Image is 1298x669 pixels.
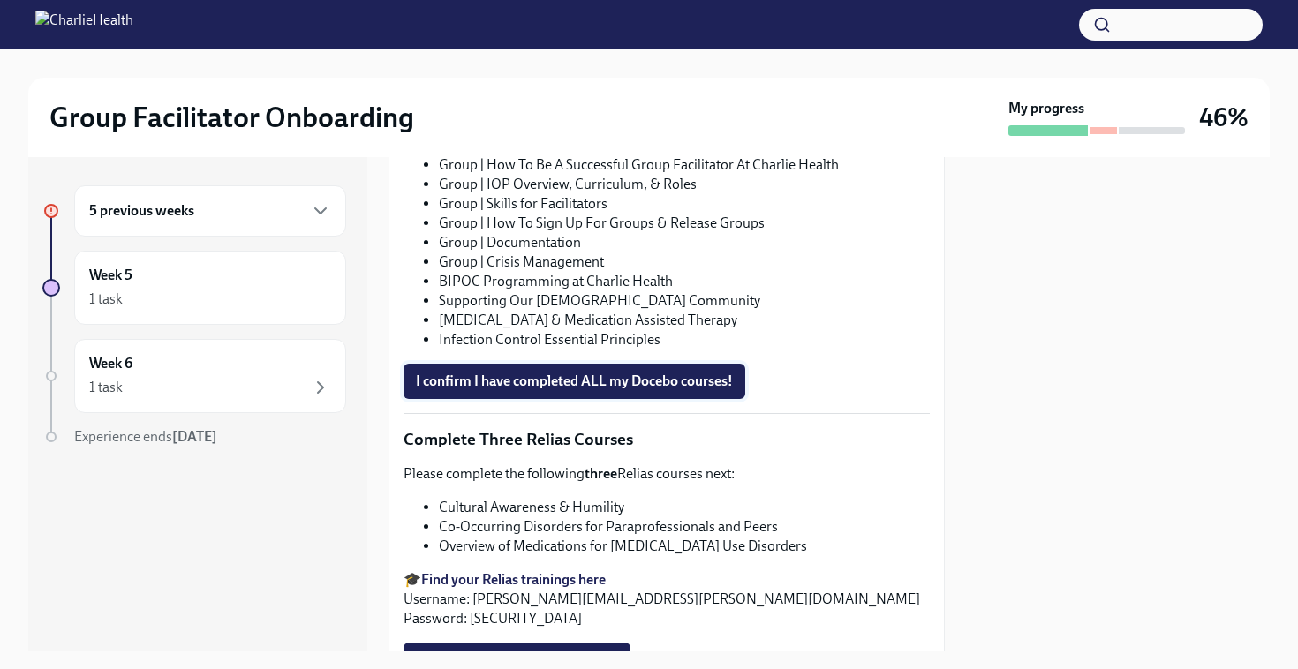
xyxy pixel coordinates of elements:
li: Overview of Medications for [MEDICAL_DATA] Use Disorders [439,537,930,556]
li: BIPOC Programming at Charlie Health [439,272,930,291]
img: CharlieHealth [35,11,133,39]
h6: Week 6 [89,354,132,373]
span: Experience ends [74,428,217,445]
span: I confirm I have completed ALL my Docebo courses! [416,372,733,390]
h6: Week 5 [89,266,132,285]
p: 🎓 Username: [PERSON_NAME][EMAIL_ADDRESS][PERSON_NAME][DOMAIN_NAME] Password: [SECURITY_DATA] [404,570,930,628]
li: Group | IOP Overview, Curriculum, & Roles [439,175,930,194]
div: 5 previous weeks [74,185,346,237]
a: Week 51 task [42,251,346,325]
strong: [DATE] [172,428,217,445]
li: Co-Occurring Disorders for Paraprofessionals and Peers [439,517,930,537]
li: Supporting Our [DEMOGRAPHIC_DATA] Community [439,291,930,311]
li: Group | Documentation [439,233,930,252]
li: Infection Control Essential Principles [439,330,930,350]
h6: 5 previous weeks [89,201,194,221]
li: Group | How To Sign Up For Groups & Release Groups [439,214,930,233]
div: 1 task [89,289,123,309]
strong: three [585,465,617,482]
h2: Group Facilitator Onboarding [49,100,414,135]
li: [MEDICAL_DATA] & Medication Assisted Therapy [439,311,930,330]
p: Please complete the following Relias courses next: [404,464,930,484]
h3: 46% [1199,101,1249,133]
strong: My progress [1008,99,1084,118]
li: Group | How To Be A Successful Group Facilitator At Charlie Health [439,155,930,175]
li: Cultural Awareness & Humility [439,498,930,517]
p: Complete Three Relias Courses [404,428,930,451]
a: Week 61 task [42,339,346,413]
button: I confirm I have completed ALL my Docebo courses! [404,364,745,399]
div: 1 task [89,378,123,397]
li: Group | Skills for Facilitators [439,194,930,214]
a: Find your Relias trainings here [421,571,606,588]
li: Group | Crisis Management [439,252,930,272]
